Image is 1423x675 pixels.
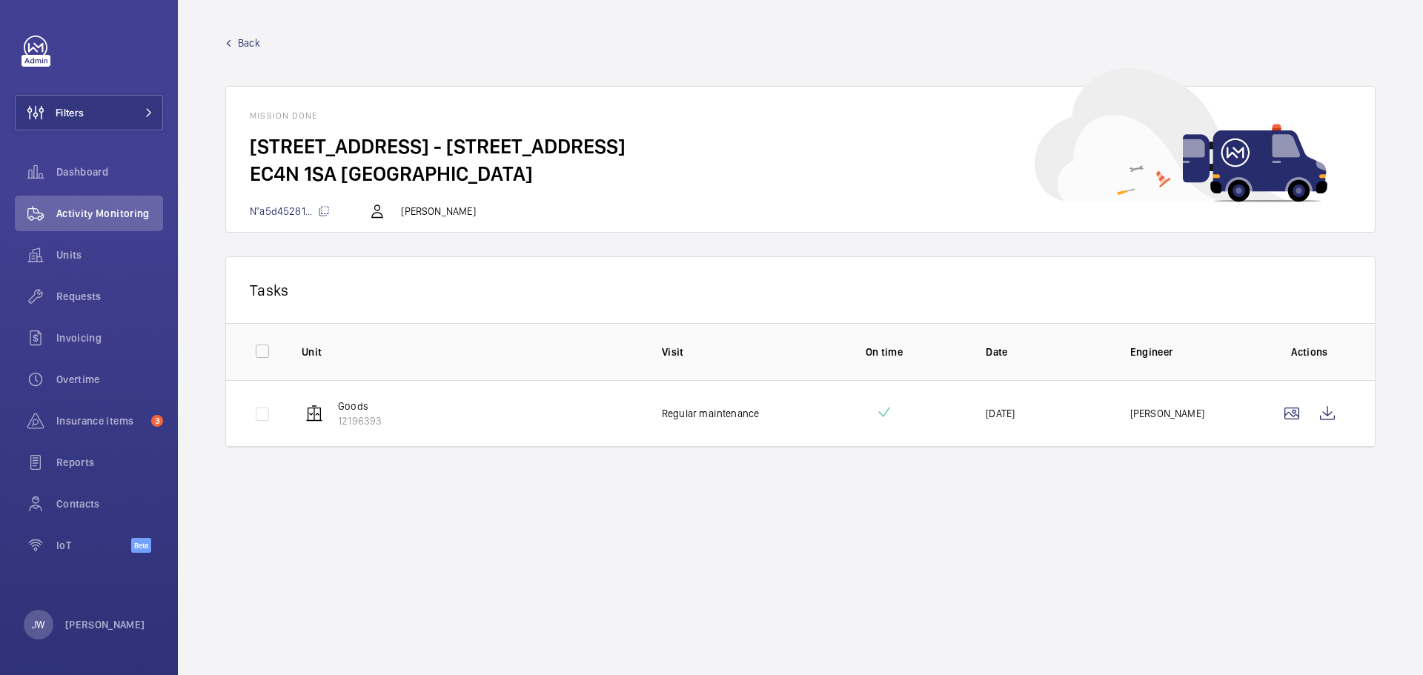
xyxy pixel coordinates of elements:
[1035,68,1327,202] img: car delivery
[305,405,323,422] img: elevator.svg
[1130,345,1250,359] p: Engineer
[662,345,782,359] p: Visit
[151,415,163,427] span: 3
[250,133,1351,160] h2: [STREET_ADDRESS] - [STREET_ADDRESS]
[56,206,163,221] span: Activity Monitoring
[250,281,1351,299] p: Tasks
[56,372,163,387] span: Overtime
[338,399,382,413] p: Goods
[131,538,151,553] span: Beta
[56,413,145,428] span: Insurance items
[56,289,163,304] span: Requests
[302,345,638,359] p: Unit
[15,95,163,130] button: Filters
[56,164,163,179] span: Dashboard
[1130,406,1204,421] p: [PERSON_NAME]
[65,617,145,632] p: [PERSON_NAME]
[986,345,1106,359] p: Date
[250,110,1351,121] h1: Mission done
[806,345,962,359] p: On time
[56,455,163,470] span: Reports
[56,496,163,511] span: Contacts
[1274,345,1345,359] p: Actions
[662,406,759,421] p: Regular maintenance
[56,247,163,262] span: Units
[986,406,1015,421] p: [DATE]
[32,617,44,632] p: JW
[338,413,382,428] p: 12196393
[238,36,260,50] span: Back
[250,205,330,217] span: N°a5d45281...
[56,105,84,120] span: Filters
[401,204,475,219] p: [PERSON_NAME]
[250,160,1351,187] h2: EC4N 1SA [GEOGRAPHIC_DATA]
[56,538,131,553] span: IoT
[56,330,163,345] span: Invoicing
